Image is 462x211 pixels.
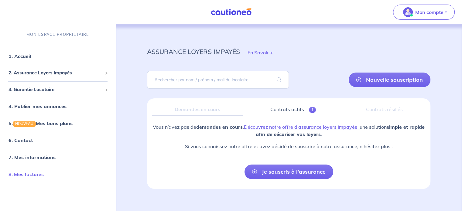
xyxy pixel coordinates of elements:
a: 5.NOUVEAUMes bons plans [9,120,73,126]
a: Je souscris à l’assurance [245,165,333,179]
a: 4. Publier mes annonces [9,103,67,109]
span: search [269,71,289,88]
div: 4. Publier mes annonces [2,100,113,112]
a: 1. Accueil [9,53,31,59]
p: Si vous connaissez notre offre et avez décidé de souscrire à notre assurance, n’hésitez plus : [152,143,426,150]
p: Vous n’avez pas de . une solution . [152,123,426,138]
div: 7. Mes informations [2,151,113,163]
span: 2. Assurance Loyers Impayés [9,70,102,77]
div: 1. Accueil [2,50,113,62]
div: 8. Mes factures [2,168,113,180]
img: Cautioneo [208,8,254,16]
a: Nouvelle souscription [349,73,430,87]
img: illu_account_valid_menu.svg [403,7,413,17]
input: Rechercher par nom / prénom / mail du locataire [147,71,289,89]
div: 2. Assurance Loyers Impayés [2,67,113,79]
div: 3. Garantie Locataire [2,84,113,96]
p: assurance loyers impayés [147,46,240,57]
a: 6. Contact [9,137,33,143]
a: Contrats actifs1 [248,103,339,116]
span: 1 [309,107,316,113]
div: 5.NOUVEAUMes bons plans [2,117,113,129]
p: Mon compte [415,9,443,16]
a: 8. Mes factures [9,171,44,177]
strong: demandes en cours [196,124,243,130]
span: 3. Garantie Locataire [9,86,102,93]
a: 7. Mes informations [9,154,56,160]
p: MON ESPACE PROPRIÉTAIRE [26,32,89,37]
a: Découvrez notre offre d’assurance loyers impayés : [244,124,360,130]
button: En Savoir + [240,44,281,61]
div: 6. Contact [2,134,113,146]
button: illu_account_valid_menu.svgMon compte [393,5,455,20]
